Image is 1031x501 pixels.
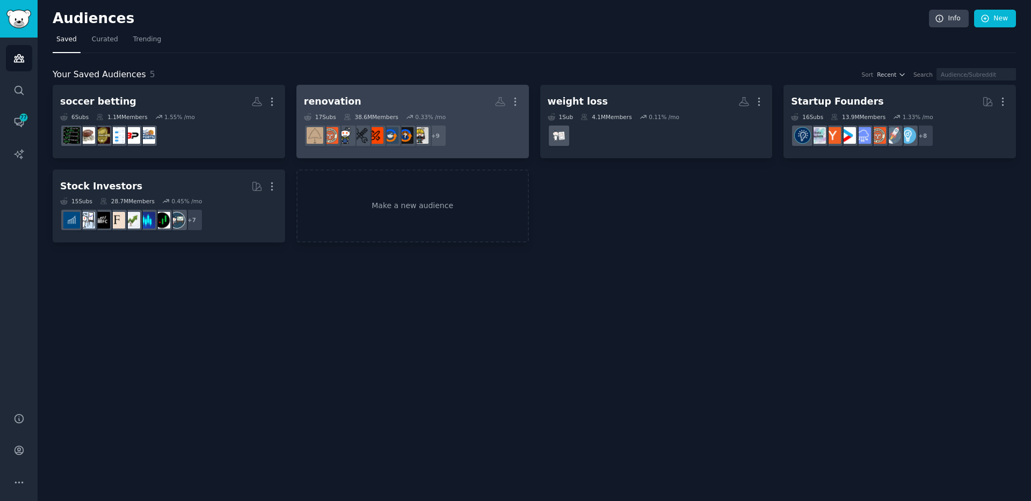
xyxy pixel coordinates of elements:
[929,10,969,28] a: Info
[367,127,383,144] img: AusRenovation
[548,95,608,108] div: weight loss
[60,197,92,205] div: 15 Sub s
[56,35,77,45] span: Saved
[783,85,1016,158] a: Startup Founders16Subs13.9MMembers1.33% /mo+8EntrepreneurstartupsEntrepreneurRideAlongSaaSstartup...
[53,31,81,53] a: Saved
[854,127,871,144] img: SaaS
[53,170,285,243] a: Stock Investors15Subs28.7MMembers0.45% /mo+7stocksDaytradingStockMarketinvestingfinanceFinancialC...
[307,127,323,144] img: electricians
[877,71,896,78] span: Recent
[88,31,122,53] a: Curated
[791,113,823,121] div: 16 Sub s
[96,113,147,121] div: 1.1M Members
[171,197,202,205] div: 0.45 % /mo
[129,31,165,53] a: Trending
[550,127,567,144] img: loseit
[824,127,841,144] img: ycombinator
[831,113,885,121] div: 13.9M Members
[100,197,155,205] div: 28.7M Members
[19,114,28,121] span: 77
[108,127,125,144] img: fanduel
[60,180,142,193] div: Stock Investors
[397,127,413,144] img: hvacadvice
[415,113,446,121] div: 0.33 % /mo
[133,35,161,45] span: Trending
[412,127,429,144] img: Renovations
[93,127,110,144] img: PropBet
[862,71,874,78] div: Sort
[139,127,155,144] img: SportsBettingPicks1
[93,212,110,229] img: FinancialCareers
[180,209,203,231] div: + 7
[78,212,95,229] img: options
[322,127,338,144] img: EntrepreneurRideAlong
[540,85,773,158] a: weight loss1Sub4.1MMembers0.11% /moloseit
[53,68,146,82] span: Your Saved Audiences
[296,170,529,243] a: Make a new audience
[154,212,170,229] img: Daytrading
[794,127,811,144] img: Entrepreneurship
[169,212,185,229] img: stocks
[903,113,933,121] div: 1.33 % /mo
[296,85,529,158] a: renovation17Subs38.6MMembers0.33% /mo+9RenovationshvacadviceHVACAusRenovationhandymanDIYEntrepren...
[53,10,929,27] h2: Audiences
[124,127,140,144] img: BettingPicks
[304,95,361,108] div: renovation
[304,113,336,121] div: 17 Sub s
[548,113,573,121] div: 1 Sub
[791,95,883,108] div: Startup Founders
[63,212,80,229] img: dividends
[6,10,31,28] img: GummySearch logo
[884,127,901,144] img: startups
[352,127,368,144] img: handyman
[974,10,1016,28] a: New
[53,85,285,158] a: soccer betting6Subs1.1MMembers1.55% /moSportsBettingPicks1BettingPicksfanduelPropBetsportsbetting...
[913,71,933,78] div: Search
[78,127,95,144] img: sportsbetting
[164,113,195,121] div: 1.55 % /mo
[899,127,916,144] img: Entrepreneur
[92,35,118,45] span: Curated
[809,127,826,144] img: indiehackers
[649,113,679,121] div: 0.11 % /mo
[337,127,353,144] img: DIY
[869,127,886,144] img: EntrepreneurRideAlong
[139,212,155,229] img: StockMarket
[877,71,906,78] button: Recent
[839,127,856,144] img: startup
[60,95,136,108] div: soccer betting
[580,113,631,121] div: 4.1M Members
[63,127,80,144] img: sportsbook
[60,113,89,121] div: 6 Sub s
[936,68,1016,80] input: Audience/Subreddit
[382,127,398,144] img: HVAC
[150,69,155,79] span: 5
[108,212,125,229] img: finance
[124,212,140,229] img: investing
[6,109,32,135] a: 77
[344,113,398,121] div: 38.6M Members
[424,124,447,147] div: + 9
[911,124,934,147] div: + 8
